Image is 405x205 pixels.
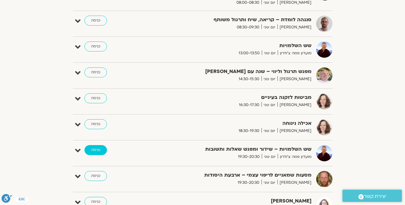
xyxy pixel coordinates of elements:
a: כניסה [84,145,107,155]
a: כניסה [84,41,107,51]
span: 18:30-19:30 [236,128,261,134]
span: יצירת קשר [364,192,386,201]
strong: שש השלמויות – שידור ומפגש שאלות ותשובות [158,145,311,154]
span: [PERSON_NAME] [277,179,311,186]
strong: מביטות לזקנה בעיניים [158,93,311,102]
span: [PERSON_NAME] [277,76,311,82]
span: 14:30-15:30 [236,76,261,82]
span: יום שני [261,128,277,134]
a: כניסה [84,93,107,103]
span: 19:30-20:30 [236,154,262,160]
span: יום שני [262,154,278,160]
span: 19:30-20:30 [235,179,261,186]
strong: מסעות שמאניים לריפוי עצמי – ארבעת היסודות [158,171,311,179]
span: יום שני [261,76,277,82]
a: כניסה [84,67,107,77]
span: [PERSON_NAME] [277,102,311,108]
a: כניסה [84,171,107,181]
span: יום שני [262,50,278,56]
a: יצירת קשר [342,190,402,202]
span: יום שני [261,179,277,186]
span: 08:30-09:30 [235,24,261,31]
span: מועדון פמה צ'ודרון [278,154,311,160]
span: יום שני [261,102,277,108]
a: כניסה [84,119,107,129]
strong: אכילה נינוחה [158,119,311,128]
a: כניסה [84,16,107,26]
strong: שש השלמויות [158,41,311,50]
span: 13:00-13:50 [236,50,262,56]
span: יום שני [261,24,277,31]
span: מועדון פמה צ'ודרון [278,50,311,56]
strong: מפגש תרגול וליווי – שנה עם [PERSON_NAME] [158,67,311,76]
strong: סנגהה לומדת – קריאה, שיח ותרגול משותף [158,16,311,24]
span: [PERSON_NAME] [277,128,311,134]
span: [PERSON_NAME] [277,24,311,31]
span: 16:30-17:30 [237,102,261,108]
